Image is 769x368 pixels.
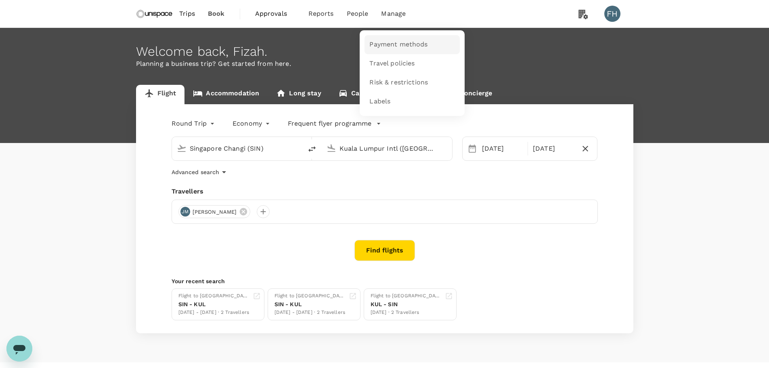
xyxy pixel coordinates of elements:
[369,78,428,87] span: Risk & restrictions
[268,85,329,104] a: Long stay
[381,9,406,19] span: Manage
[136,85,185,104] a: Flight
[178,292,249,300] div: Flight to [GEOGRAPHIC_DATA]
[178,309,249,317] div: [DATE] - [DATE] · 2 Travellers
[347,9,369,19] span: People
[179,9,195,19] span: Trips
[172,167,229,177] button: Advanced search
[255,9,295,19] span: Approvals
[172,277,598,285] p: Your recent search
[365,35,460,54] a: Payment methods
[371,309,442,317] div: [DATE] · 2 Travellers
[136,59,633,69] p: Planning a business trip? Get started from here.
[371,292,442,300] div: Flight to [GEOGRAPHIC_DATA]
[479,141,526,157] div: [DATE]
[233,117,272,130] div: Economy
[297,147,298,149] button: Open
[6,336,32,362] iframe: Button to launch messaging window
[178,300,249,309] div: SIN - KUL
[302,139,322,159] button: delete
[190,142,285,155] input: Depart from
[288,119,381,128] button: Frequent flyer programme
[172,187,598,196] div: Travellers
[339,142,435,155] input: Going to
[208,9,225,19] span: Book
[136,5,173,23] img: Unispace
[274,292,346,300] div: Flight to [GEOGRAPHIC_DATA]
[530,141,577,157] div: [DATE]
[365,73,460,92] a: Risk & restrictions
[438,85,501,104] a: Concierge
[274,300,346,309] div: SIN - KUL
[446,147,448,149] button: Open
[274,309,346,317] div: [DATE] - [DATE] · 2 Travellers
[354,240,415,261] button: Find flights
[365,92,460,111] a: Labels
[365,54,460,73] a: Travel policies
[172,168,219,176] p: Advanced search
[330,85,392,104] a: Car rental
[180,207,190,217] div: JM
[369,59,415,68] span: Travel policies
[188,208,242,216] span: [PERSON_NAME]
[308,9,334,19] span: Reports
[178,205,251,218] div: JM[PERSON_NAME]
[172,117,217,130] div: Round Trip
[604,6,620,22] div: FH
[369,40,427,49] span: Payment methods
[184,85,268,104] a: Accommodation
[288,119,371,128] p: Frequent flyer programme
[136,44,633,59] div: Welcome back , Fizah .
[371,300,442,309] div: KUL - SIN
[369,97,390,106] span: Labels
